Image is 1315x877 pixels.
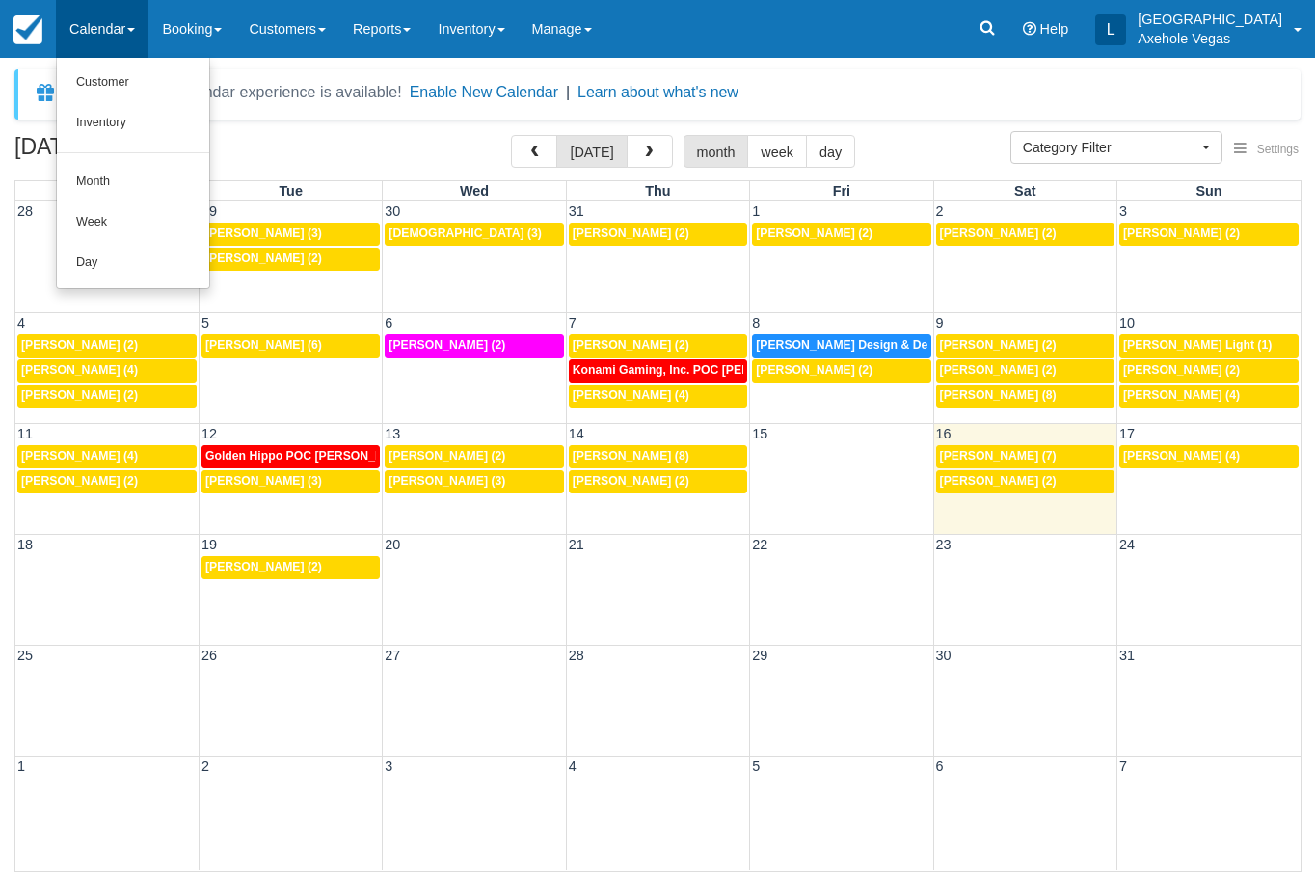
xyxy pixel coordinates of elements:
span: 25 [15,648,35,663]
a: [PERSON_NAME] (4) [17,359,197,383]
span: [PERSON_NAME] Design & Development POC [PERSON_NAME] & [PERSON_NAME] (77) [756,338,1256,352]
a: [PERSON_NAME] (2) [385,334,563,358]
a: [PERSON_NAME] (2) [385,445,563,468]
span: [PERSON_NAME] (4) [573,388,689,402]
a: [PERSON_NAME] (2) [752,223,930,246]
span: [PERSON_NAME] (2) [21,474,138,488]
span: [PERSON_NAME] (2) [205,560,322,573]
span: 27 [383,648,402,663]
span: 21 [567,537,586,552]
button: Category Filter [1010,131,1222,164]
button: [DATE] [556,135,627,168]
a: [PERSON_NAME] (2) [936,470,1114,493]
span: 23 [934,537,953,552]
button: Enable New Calendar [410,83,558,102]
span: Settings [1257,143,1299,156]
span: 6 [383,315,394,331]
ul: Calendar [56,58,210,289]
a: [PERSON_NAME] (6) [201,334,380,358]
span: [PERSON_NAME] (8) [940,388,1057,402]
span: [PERSON_NAME] Light (1) [1123,338,1272,352]
span: 14 [567,426,586,441]
a: Week [57,202,209,243]
span: [PERSON_NAME] (2) [756,363,872,377]
span: Category Filter [1023,138,1197,157]
span: [PERSON_NAME] (2) [756,226,872,240]
span: [DEMOGRAPHIC_DATA] (3) [389,226,542,240]
span: 2 [934,203,946,219]
span: 7 [567,315,578,331]
span: [PERSON_NAME] (2) [940,226,1057,240]
a: [PERSON_NAME] Design & Development POC [PERSON_NAME] & [PERSON_NAME] (77) [752,334,930,358]
span: 8 [750,315,762,331]
p: [GEOGRAPHIC_DATA] [1138,10,1282,29]
a: [PERSON_NAME] (2) [201,248,380,271]
span: 15 [750,426,769,441]
span: [PERSON_NAME] (4) [21,363,138,377]
span: [PERSON_NAME] (3) [389,474,505,488]
span: Sun [1195,183,1221,199]
span: | [566,84,570,100]
a: Inventory [57,103,209,144]
span: 26 [200,648,219,663]
a: [PERSON_NAME] (2) [1119,359,1299,383]
span: 3 [383,758,394,774]
span: 30 [934,648,953,663]
span: 29 [750,648,769,663]
span: 31 [567,203,586,219]
a: [PERSON_NAME] (2) [569,334,747,358]
a: [PERSON_NAME] (4) [1119,385,1299,408]
span: [PERSON_NAME] (4) [21,449,138,463]
span: 22 [750,537,769,552]
a: [PERSON_NAME] (8) [569,445,747,468]
a: [PERSON_NAME] (7) [936,445,1114,468]
span: [PERSON_NAME] (2) [573,226,689,240]
span: [PERSON_NAME] (3) [205,474,322,488]
span: Help [1040,21,1069,37]
a: Golden Hippo POC [PERSON_NAME] (51) [201,445,380,468]
span: 1 [15,758,27,774]
span: 10 [1117,315,1137,331]
span: [PERSON_NAME] (2) [205,252,322,265]
span: 20 [383,537,402,552]
span: Tue [279,183,303,199]
a: [PERSON_NAME] (2) [17,470,197,493]
button: Settings [1222,136,1310,164]
a: [PERSON_NAME] (4) [17,445,197,468]
a: Month [57,162,209,202]
span: 17 [1117,426,1137,441]
span: 12 [200,426,219,441]
a: Konami Gaming, Inc. POC [PERSON_NAME] (48) [569,359,747,383]
span: [PERSON_NAME] (2) [940,338,1057,352]
span: Thu [645,183,670,199]
span: 18 [15,537,35,552]
span: [PERSON_NAME] (2) [573,474,689,488]
a: [PERSON_NAME] (2) [569,223,747,246]
span: Golden Hippo POC [PERSON_NAME] (51) [205,449,438,463]
span: 9 [934,315,946,331]
span: 13 [383,426,402,441]
span: 30 [383,203,402,219]
span: [PERSON_NAME] (4) [1123,449,1240,463]
img: checkfront-main-nav-mini-logo.png [13,15,42,44]
span: [PERSON_NAME] (2) [940,474,1057,488]
span: 3 [1117,203,1129,219]
span: 11 [15,426,35,441]
span: [PERSON_NAME] (2) [940,363,1057,377]
a: [PERSON_NAME] (2) [17,385,197,408]
i: Help [1023,22,1036,36]
span: 2 [200,758,211,774]
a: [PERSON_NAME] (2) [936,334,1114,358]
span: [PERSON_NAME] (8) [573,449,689,463]
h2: [DATE] [14,135,258,171]
a: [PERSON_NAME] (2) [569,470,747,493]
span: 4 [15,315,27,331]
span: Konami Gaming, Inc. POC [PERSON_NAME] (48) [573,363,845,377]
a: Customer [57,63,209,103]
a: [PERSON_NAME] (2) [936,223,1114,246]
span: [PERSON_NAME] (2) [1123,363,1240,377]
span: [PERSON_NAME] (2) [389,449,505,463]
span: [PERSON_NAME] (2) [1123,226,1240,240]
span: 1 [750,203,762,219]
span: 7 [1117,758,1129,774]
